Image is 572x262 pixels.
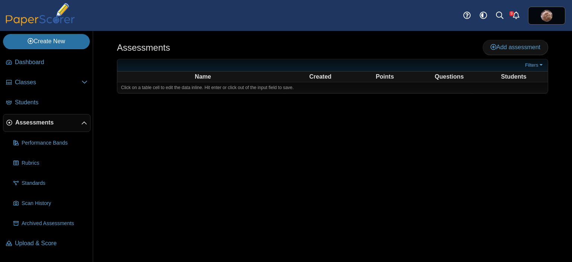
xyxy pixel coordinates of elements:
[3,54,90,72] a: Dashboard
[10,154,90,172] a: Rubrics
[22,139,88,147] span: Performance Bands
[3,235,90,253] a: Upload & Score
[3,3,77,26] img: PaperScorer
[3,20,77,27] a: PaperScorer
[508,7,524,24] a: Alerts
[117,41,170,54] h1: Assessments
[541,10,553,22] span: Jean-Paul Whittall
[118,72,288,81] th: Name
[523,61,546,69] a: Filters
[15,239,88,247] span: Upload & Score
[3,74,90,92] a: Classes
[482,72,546,81] th: Students
[10,195,90,212] a: Scan History
[22,220,88,227] span: Archived Assessments
[22,200,88,207] span: Scan History
[15,78,82,86] span: Classes
[15,119,81,127] span: Assessments
[15,58,88,66] span: Dashboard
[417,72,481,81] th: Questions
[10,174,90,192] a: Standards
[3,34,90,49] a: Create New
[117,82,548,93] div: Click on a table cell to edit the data inline. Hit enter or click out of the input field to save.
[490,44,540,50] span: Add assessment
[541,10,553,22] img: ps.7gEweUQfp4xW3wTN
[22,160,88,167] span: Rubrics
[10,134,90,152] a: Performance Bands
[22,180,88,187] span: Standards
[289,72,352,81] th: Created
[10,215,90,233] a: Archived Assessments
[483,40,548,55] a: Add assessment
[353,72,417,81] th: Points
[15,98,88,107] span: Students
[528,7,565,25] a: ps.7gEweUQfp4xW3wTN
[3,94,90,112] a: Students
[3,114,90,132] a: Assessments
